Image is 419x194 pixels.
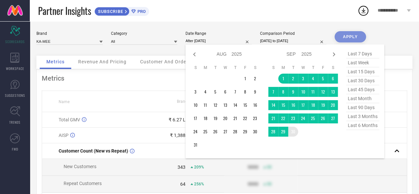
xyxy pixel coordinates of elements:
[240,65,250,70] th: Friday
[267,182,272,186] span: 50
[64,181,102,186] span: Repeat Customers
[140,59,191,64] span: Customer And Orders
[200,65,210,70] th: Monday
[169,117,185,122] div: ₹ 6.27 L
[194,165,204,169] span: 209%
[268,87,278,97] td: Sun Sep 07 2025
[36,31,103,36] div: Brand
[248,164,258,170] div: 9999
[190,127,200,137] td: Sun Aug 24 2025
[240,127,250,137] td: Fri Aug 29 2025
[328,100,338,110] td: Sat Sep 20 2025
[185,37,252,44] input: Select date range
[260,31,326,36] div: Comparison Period
[250,65,260,70] th: Saturday
[298,65,308,70] th: Wednesday
[330,50,338,58] div: Next month
[278,100,288,110] td: Mon Sep 15 2025
[240,113,250,123] td: Fri Aug 22 2025
[328,74,338,84] td: Sat Sep 06 2025
[250,100,260,110] td: Sat Aug 16 2025
[346,67,379,76] span: last 15 days
[136,9,146,14] span: PRO
[308,74,318,84] td: Thu Sep 04 2025
[268,113,278,123] td: Sun Sep 21 2025
[288,65,298,70] th: Tuesday
[308,65,318,70] th: Thursday
[177,99,199,104] span: Brand Value
[298,113,308,123] td: Wed Sep 24 2025
[78,59,127,64] span: Revenue And Pricing
[240,74,250,84] td: Fri Aug 01 2025
[346,49,379,58] span: last 7 days
[178,164,185,170] div: 343
[346,121,379,130] span: last 6 months
[240,87,250,97] td: Fri Aug 08 2025
[346,103,379,112] span: last 90 days
[200,100,210,110] td: Mon Aug 11 2025
[318,87,328,97] td: Fri Sep 12 2025
[230,113,240,123] td: Thu Aug 21 2025
[190,100,200,110] td: Sun Aug 10 2025
[180,181,185,187] div: 64
[220,100,230,110] td: Wed Aug 13 2025
[5,39,25,44] span: SCORECARDS
[200,113,210,123] td: Mon Aug 18 2025
[318,65,328,70] th: Friday
[278,113,288,123] td: Mon Sep 22 2025
[328,65,338,70] th: Saturday
[248,181,258,187] div: 9999
[200,127,210,137] td: Mon Aug 25 2025
[210,100,220,110] td: Tue Aug 12 2025
[64,164,96,169] span: New Customers
[111,31,177,36] div: Category
[220,127,230,137] td: Wed Aug 27 2025
[230,87,240,97] td: Thu Aug 07 2025
[38,4,91,18] span: Partner Insights
[59,99,70,104] span: Name
[190,65,200,70] th: Sunday
[288,87,298,97] td: Tue Sep 09 2025
[346,76,379,85] span: last 30 days
[250,113,260,123] td: Sat Aug 23 2025
[308,100,318,110] td: Thu Sep 18 2025
[328,113,338,123] td: Sat Sep 27 2025
[94,5,149,16] a: SUBSCRIBEPRO
[308,113,318,123] td: Thu Sep 25 2025
[210,87,220,97] td: Tue Aug 05 2025
[220,113,230,123] td: Wed Aug 20 2025
[185,31,252,36] div: Date Range
[318,74,328,84] td: Fri Sep 05 2025
[346,85,379,94] span: last 45 days
[278,74,288,84] td: Mon Sep 01 2025
[220,65,230,70] th: Wednesday
[230,65,240,70] th: Thursday
[288,113,298,123] td: Tue Sep 23 2025
[318,113,328,123] td: Fri Sep 26 2025
[240,100,250,110] td: Fri Aug 15 2025
[95,9,125,14] span: SUBSCRIBE
[250,127,260,137] td: Sat Aug 30 2025
[220,87,230,97] td: Wed Aug 06 2025
[346,94,379,103] span: last month
[298,74,308,84] td: Wed Sep 03 2025
[346,112,379,121] span: last 3 months
[357,5,369,17] div: Open download list
[288,74,298,84] td: Tue Sep 02 2025
[46,59,65,64] span: Metrics
[9,120,21,125] span: TRENDS
[250,87,260,97] td: Sat Aug 09 2025
[59,133,69,138] span: AISP
[250,74,260,84] td: Sat Aug 02 2025
[288,100,298,110] td: Tue Sep 16 2025
[194,182,204,186] span: 256%
[210,127,220,137] td: Tue Aug 26 2025
[318,100,328,110] td: Fri Sep 19 2025
[260,37,326,44] input: Select comparison period
[298,87,308,97] td: Wed Sep 10 2025
[278,65,288,70] th: Monday
[268,100,278,110] td: Sun Sep 14 2025
[12,147,18,152] span: FWD
[170,133,185,138] div: ₹ 1,388
[59,148,128,154] span: Customer Count (New vs Repeat)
